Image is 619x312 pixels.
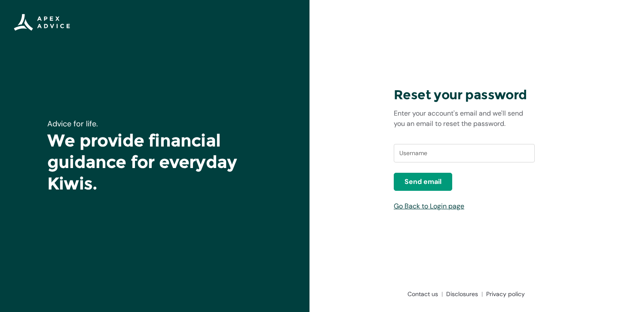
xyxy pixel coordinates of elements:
a: Disclosures [443,290,483,298]
img: Apex Advice Group [14,14,70,31]
h1: We provide financial guidance for everyday Kiwis. [47,130,262,194]
a: Contact us [404,290,443,298]
span: Send email [404,177,441,187]
button: Send email [394,173,452,191]
a: Privacy policy [483,290,525,298]
input: Username [394,144,535,163]
h3: Reset your password [394,87,535,103]
p: Enter your account's email and we'll send you an email to reset the password. [394,108,535,129]
a: Go Back to Login page [394,202,464,211]
span: Advice for life. [47,119,98,129]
